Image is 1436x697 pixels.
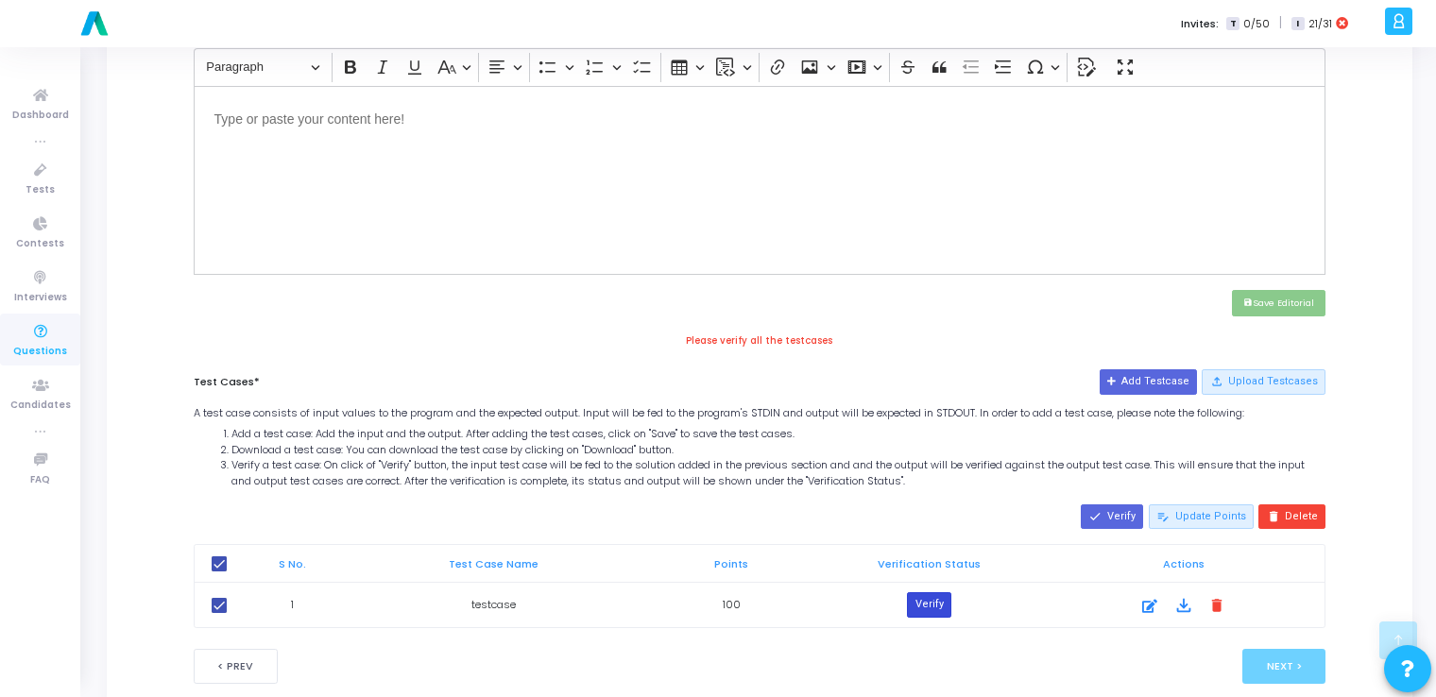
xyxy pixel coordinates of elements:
[1202,369,1325,394] button: Upload Testcases
[14,290,67,306] span: Interviews
[1279,13,1282,33] span: |
[13,344,67,360] span: Questions
[76,5,113,42] img: logo
[1258,504,1325,529] button: Delete
[1232,290,1325,315] button: saveSave Editorial
[16,236,64,252] span: Contests
[194,334,1326,348] div: Please verify all the testcases
[10,398,71,414] span: Candidates
[231,457,1326,488] li: Verify a test case: On click of "Verify" button, the input test case will be fed to the solution ...
[231,442,1326,458] li: Download a test case: You can download the test case by clicking on "Download" button.
[1308,16,1332,32] span: 21/31
[243,545,341,583] th: S No.
[1042,545,1325,583] th: Actions
[194,48,1326,85] div: Editor toolbar
[1243,298,1253,308] i: save
[30,472,50,488] span: FAQ
[349,597,639,613] div: testcase
[646,583,816,627] td: 100
[194,86,1326,275] div: Editor editing area: main
[816,545,1042,583] th: Verification Status
[1156,510,1170,523] mat-icon: edit_note
[907,592,950,617] button: Verify
[1209,375,1222,388] mat-icon: file_upload
[194,405,1326,488] div: A test case consists of input values to the program and the expected output. Input will be fed to...
[1081,504,1143,529] button: Verify
[1088,510,1102,523] mat-icon: done
[1266,510,1279,523] mat-icon: delete
[243,583,341,627] td: 1
[231,426,1326,442] li: Add a test case: Add the input and the output. After adding the test cases, click on "Save" to sa...
[1206,594,1227,615] mat-icon: delete
[646,545,816,583] th: Points
[12,108,69,124] span: Dashboard
[1226,17,1239,31] span: T
[197,53,328,82] button: Paragraph
[341,545,646,583] th: Test Case Name
[194,649,279,684] button: < Prev
[1149,504,1254,529] button: Update Points
[206,56,304,78] span: Paragraph
[1100,369,1197,394] button: Add Testcase
[1242,649,1326,684] button: Next >
[1243,16,1270,32] span: 0/50
[1291,17,1304,31] span: I
[26,182,55,198] span: Tests
[194,374,260,390] label: Test Cases*
[1173,594,1194,615] mat-icon: file_download
[1181,16,1219,32] label: Invites:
